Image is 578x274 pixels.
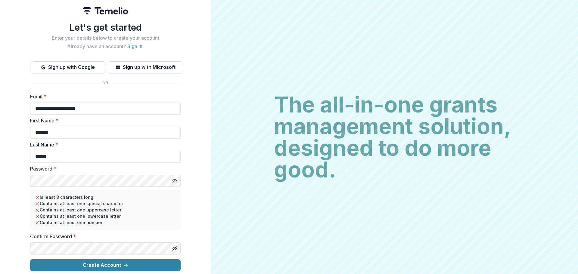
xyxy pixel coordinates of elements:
button: Toggle password visibility [170,176,179,186]
h2: Enter your details below to create your account [30,35,181,41]
label: Password [30,165,177,172]
li: Contains at least one lowercase letter [35,213,176,219]
li: Contains at least one number [35,219,176,226]
label: First Name [30,117,177,124]
h1: Let's get started [30,22,181,33]
button: Sign up with Google [30,61,105,73]
li: Contains at least one uppercase letter [35,207,176,213]
label: Confirm Password [30,233,177,240]
li: Is least 8 characters long [35,194,176,200]
img: Temelio [83,7,128,14]
button: Create Account [30,259,181,271]
li: Contains at least one special character [35,200,176,207]
h2: Already have an account? . [30,44,181,49]
button: Toggle password visibility [170,244,179,253]
label: Last Name [30,141,177,148]
button: Sign up with Microsoft [108,61,183,73]
a: Sign in [127,43,142,49]
label: Email [30,93,177,100]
